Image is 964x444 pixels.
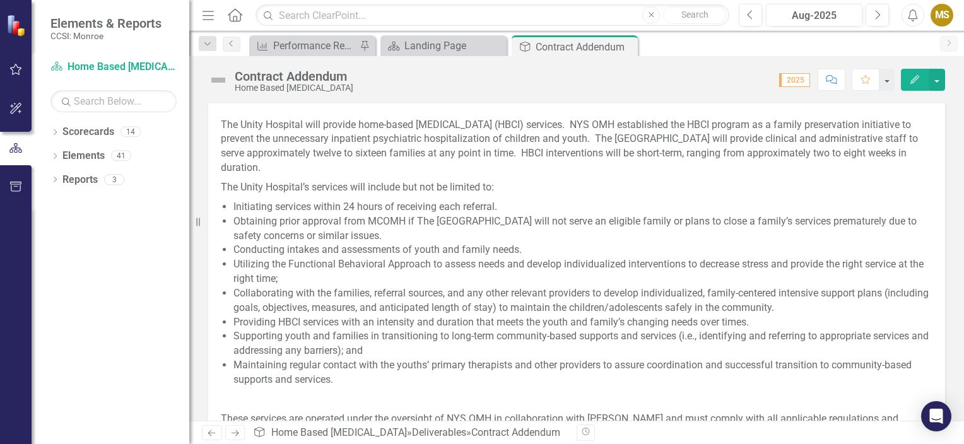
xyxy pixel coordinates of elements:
p: These services are operated under the oversight of NYS OMH in collaboration with [PERSON_NAME] an... [221,409,932,443]
div: Contract Addendum [536,39,635,55]
div: Landing Page [404,38,503,54]
div: Contract Addendum [471,426,560,438]
a: Reports [62,173,98,187]
div: » » [253,426,567,440]
img: Not Defined [208,70,228,90]
p: The Unity Hospital’s services will include but not be limited to: [221,178,932,197]
div: Contract Addendum [235,69,353,83]
li: Collaborating with the families, referral sources, and any other relevant providers to develop in... [233,286,932,315]
li: Utilizing the Functional Behavioral Approach to assess needs and develop individualized intervent... [233,257,932,286]
a: Scorecards [62,125,114,139]
span: Elements & Reports [50,16,162,31]
a: Home Based [MEDICAL_DATA] [271,426,407,438]
small: CCSI: Monroe [50,31,162,41]
div: 3 [104,174,124,185]
div: 14 [120,127,141,137]
li: Conducting intakes and assessments of youth and family needs. [233,243,932,257]
button: Aug-2025 [766,4,862,26]
img: ClearPoint Strategy [6,15,28,37]
button: Search [663,6,726,24]
li: Initiating services within 24 hours of receiving each referral. [233,200,932,214]
a: Landing Page [384,38,503,54]
div: Open Intercom Messenger [921,401,951,431]
li: Obtaining prior approval from MCOMH if The [GEOGRAPHIC_DATA] will not serve an eligible family or... [233,214,932,243]
span: 2025 [779,73,810,87]
a: Home Based [MEDICAL_DATA] [50,60,177,74]
input: Search Below... [50,90,177,112]
div: Performance Report [273,38,356,54]
button: MS [931,4,953,26]
input: Search ClearPoint... [256,4,729,26]
div: 41 [111,151,131,161]
a: Deliverables [412,426,466,438]
li: Maintaining regular contact with the youths’ primary therapists and other providers to assure coo... [233,358,932,387]
li: Supporting youth and families in transitioning to long-term community-based supports and services... [233,329,932,358]
a: Elements [62,149,105,163]
span: Search [681,9,708,20]
div: Aug-2025 [770,8,858,23]
a: Performance Report [252,38,356,54]
div: Home Based [MEDICAL_DATA] [235,83,353,93]
li: Providing HBCI services with an intensity and duration that meets the youth and family’s changing... [233,315,932,330]
p: The Unity Hospital will provide home-based [MEDICAL_DATA] (HBCI) services. NYS OMH established th... [221,115,932,178]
